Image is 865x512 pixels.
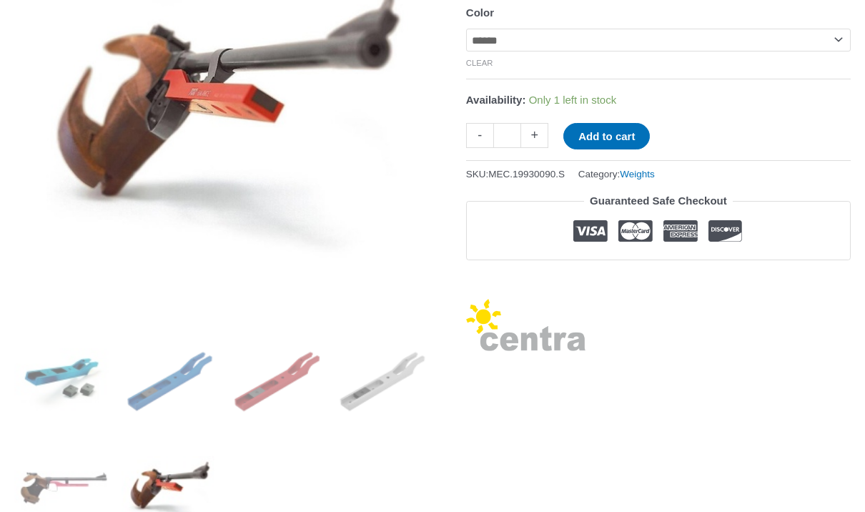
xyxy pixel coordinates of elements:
button: Add to cart [563,123,650,149]
img: TOZ-Balance - Image 2 [122,333,218,430]
span: Category: [578,165,655,183]
a: Centra [466,299,586,358]
span: SKU: [466,165,565,183]
img: Toz-Balance [14,333,111,430]
a: Clear options [466,59,493,67]
label: Color [466,6,494,19]
img: TOZ-Balance - Image 3 [229,333,325,430]
iframe: Customer reviews powered by Trustpilot [466,271,851,288]
input: Product quantity [493,123,521,148]
img: TOZ-Balance - Image 4 [336,333,432,430]
a: + [521,123,548,148]
a: - [466,123,493,148]
legend: Guaranteed Safe Checkout [584,191,733,211]
span: Only 1 left in stock [529,94,617,106]
span: MEC.19930090.S [488,169,565,179]
a: Weights [620,169,655,179]
span: Availability: [466,94,526,106]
